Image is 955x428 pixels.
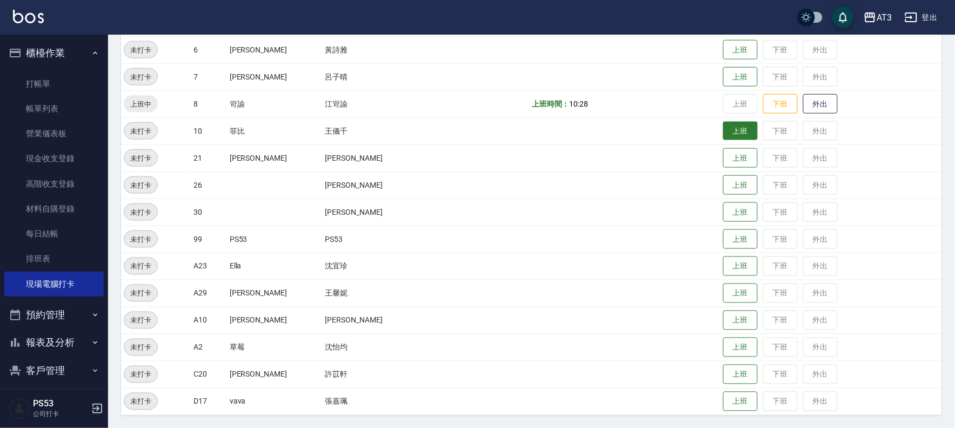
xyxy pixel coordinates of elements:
[124,207,157,218] span: 未打卡
[124,288,157,299] span: 未打卡
[124,180,157,191] span: 未打卡
[227,280,323,307] td: [PERSON_NAME]
[323,144,434,172] td: [PERSON_NAME]
[723,338,758,358] button: 上班
[323,388,434,415] td: 張嘉珮
[723,148,758,168] button: 上班
[4,357,104,385] button: 客戶管理
[4,39,104,67] button: 櫃檯作業
[124,261,157,272] span: 未打卡
[33,409,88,419] p: 公司打卡
[323,226,434,253] td: PS53
[227,361,323,388] td: [PERSON_NAME]
[191,388,227,415] td: D17
[723,67,758,87] button: 上班
[124,234,157,245] span: 未打卡
[124,44,157,56] span: 未打卡
[4,172,104,196] a: 高階收支登錄
[323,334,434,361] td: 沈怡均
[227,63,323,90] td: [PERSON_NAME]
[323,199,434,226] td: [PERSON_NAME]
[763,94,798,114] button: 下班
[323,63,434,90] td: 呂子晴
[723,256,758,276] button: 上班
[191,63,227,90] td: 7
[4,246,104,271] a: 排班表
[191,199,227,226] td: 30
[124,342,157,353] span: 未打卡
[723,392,758,412] button: 上班
[227,388,323,415] td: vava
[227,36,323,63] td: [PERSON_NAME]
[323,253,434,280] td: 沈宜珍
[191,226,227,253] td: 99
[191,280,227,307] td: A29
[13,10,44,23] img: Logo
[803,94,838,114] button: 外出
[124,369,157,380] span: 未打卡
[227,144,323,172] td: [PERSON_NAME]
[4,71,104,96] a: 打帳單
[832,6,854,28] button: save
[124,98,158,110] span: 上班中
[4,121,104,146] a: 營業儀表板
[323,361,434,388] td: 許苡軒
[4,96,104,121] a: 帳單列表
[191,117,227,144] td: 10
[723,229,758,249] button: 上班
[723,122,758,141] button: 上班
[532,100,570,108] b: 上班時間：
[323,36,434,63] td: 黃詩雅
[227,117,323,144] td: 菲比
[227,253,323,280] td: Ella
[570,100,589,108] span: 10:28
[723,40,758,60] button: 上班
[323,172,434,199] td: [PERSON_NAME]
[9,398,30,419] img: Person
[124,315,157,326] span: 未打卡
[4,328,104,357] button: 報表及分析
[723,284,758,304] button: 上班
[4,196,104,221] a: 材料自購登錄
[4,272,104,297] a: 現場電腦打卡
[323,90,434,117] td: 江岢諭
[4,384,104,412] button: 員工及薪資
[191,172,227,199] td: 26
[191,253,227,280] td: A23
[191,90,227,117] td: 8
[323,280,434,307] td: 王馨妮
[191,334,227,361] td: A2
[723,311,758,331] button: 上班
[723,175,758,195] button: 上班
[4,301,104,329] button: 預約管理
[124,396,157,407] span: 未打卡
[227,226,323,253] td: PS53
[323,307,434,334] td: [PERSON_NAME]
[323,117,434,144] td: 王儀千
[124,153,157,164] span: 未打卡
[33,398,88,409] h5: PS53
[4,221,104,246] a: 每日結帳
[4,146,104,171] a: 現金收支登錄
[900,8,942,28] button: 登出
[124,126,157,137] span: 未打卡
[227,307,323,334] td: [PERSON_NAME]
[191,36,227,63] td: 6
[227,90,323,117] td: 岢諭
[859,6,896,29] button: AT3
[723,365,758,385] button: 上班
[191,361,227,388] td: C20
[124,71,157,83] span: 未打卡
[227,334,323,361] td: 草莓
[723,202,758,222] button: 上班
[877,11,892,24] div: AT3
[191,307,227,334] td: A10
[191,144,227,172] td: 21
